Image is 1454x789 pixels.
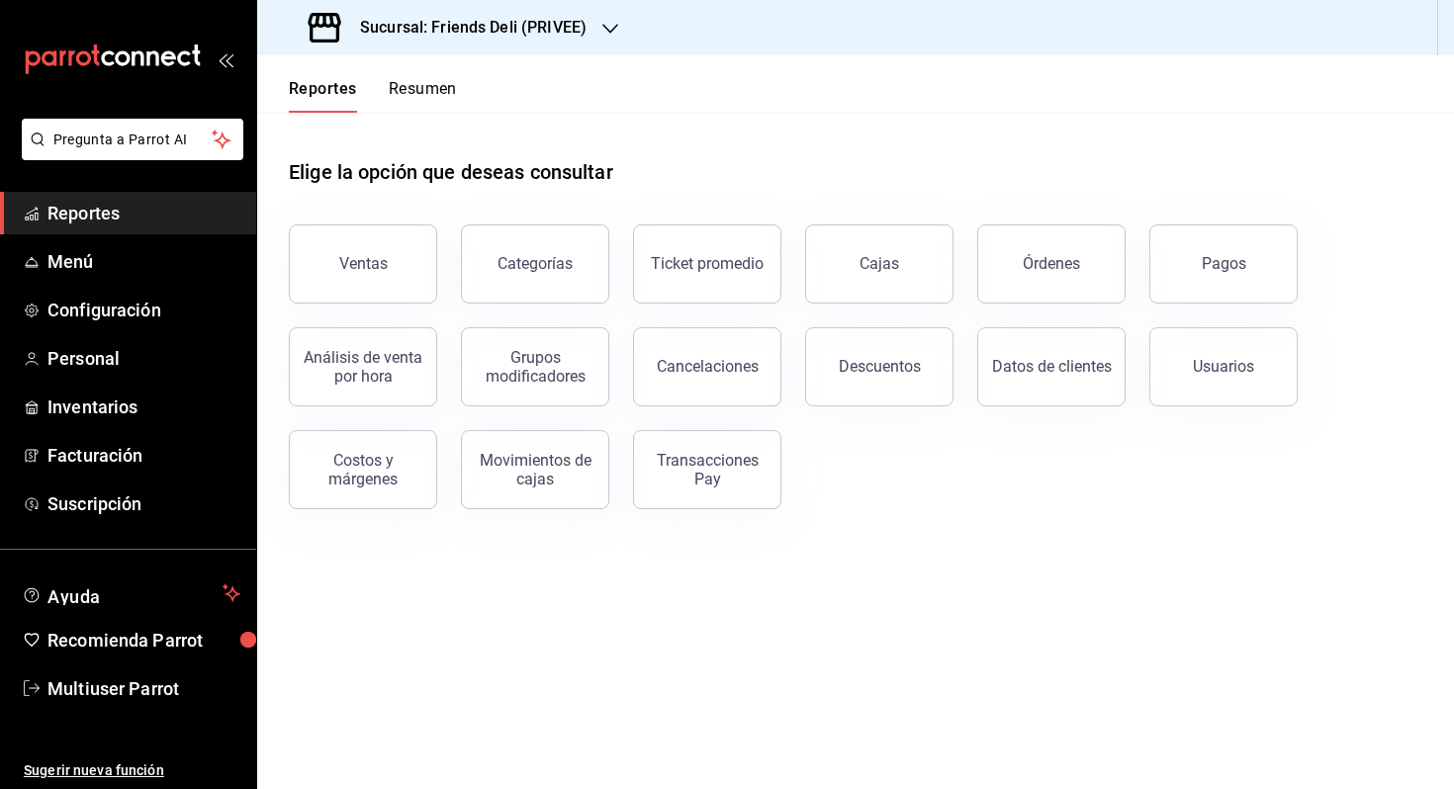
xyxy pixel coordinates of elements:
div: Movimientos de cajas [474,451,596,488]
button: Pregunta a Parrot AI [22,119,243,160]
div: Cancelaciones [657,357,759,376]
div: Descuentos [839,357,921,376]
span: Facturación [47,442,240,469]
span: Sugerir nueva función [24,760,240,781]
span: Menú [47,248,240,275]
span: Pregunta a Parrot AI [53,130,213,150]
span: Ayuda [47,581,215,605]
div: Datos de clientes [992,357,1112,376]
button: Datos de clientes [977,327,1126,406]
button: Reportes [289,79,357,113]
span: Reportes [47,200,240,226]
div: Pagos [1202,254,1246,273]
div: Usuarios [1193,357,1254,376]
button: Cancelaciones [633,327,781,406]
button: Transacciones Pay [633,430,781,509]
button: Cajas [805,224,954,304]
span: Personal [47,345,240,372]
button: Descuentos [805,327,954,406]
span: Recomienda Parrot [47,627,240,654]
button: Grupos modificadores [461,327,609,406]
div: Transacciones Pay [646,451,769,488]
button: Categorías [461,224,609,304]
button: Ticket promedio [633,224,781,304]
div: navigation tabs [289,79,457,113]
a: Pregunta a Parrot AI [14,143,243,164]
button: Resumen [389,79,457,113]
button: Órdenes [977,224,1126,304]
div: Órdenes [1023,254,1080,273]
div: Ventas [339,254,388,273]
span: Suscripción [47,490,240,517]
div: Costos y márgenes [302,451,424,488]
span: Multiuser Parrot [47,675,240,702]
button: Ventas [289,224,437,304]
div: Análisis de venta por hora [302,348,424,386]
button: Usuarios [1149,327,1298,406]
button: Costos y márgenes [289,430,437,509]
div: Categorías [498,254,573,273]
div: Grupos modificadores [474,348,596,386]
h3: Sucursal: Friends Deli (PRIVEE) [344,16,587,40]
div: Cajas [860,254,899,273]
h1: Elige la opción que deseas consultar [289,157,613,187]
span: Inventarios [47,394,240,420]
button: Movimientos de cajas [461,430,609,509]
button: Pagos [1149,224,1298,304]
div: Ticket promedio [651,254,764,273]
button: open_drawer_menu [218,51,233,67]
button: Análisis de venta por hora [289,327,437,406]
span: Configuración [47,297,240,323]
